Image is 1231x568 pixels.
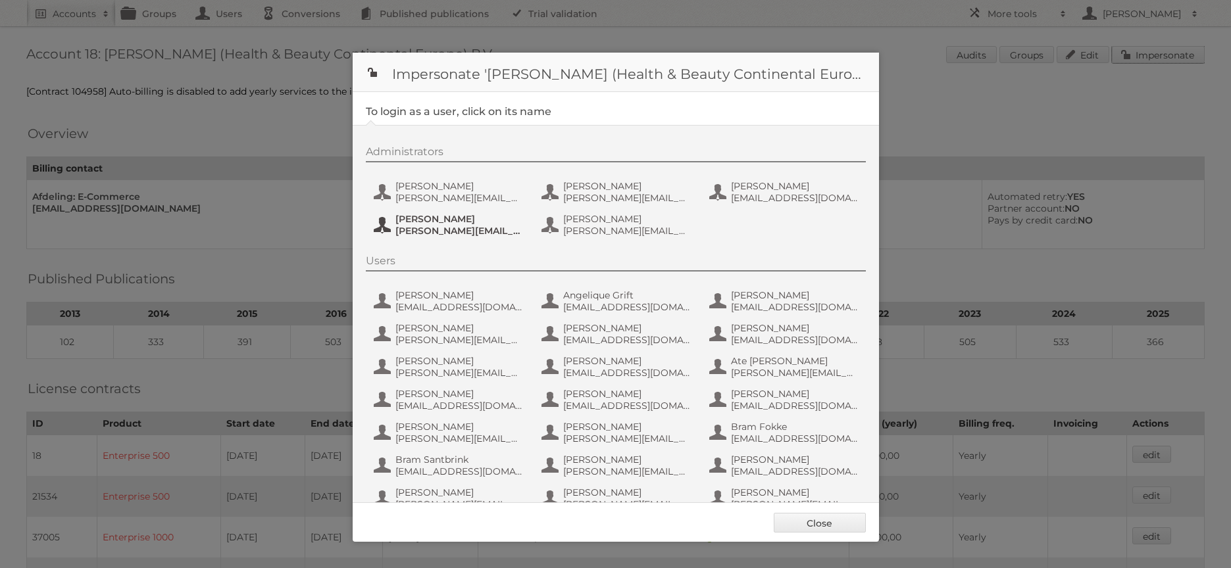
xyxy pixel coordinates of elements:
span: [PERSON_NAME][EMAIL_ADDRESS][DOMAIN_NAME] [563,465,691,477]
span: [PERSON_NAME] [395,355,523,367]
span: [PERSON_NAME] [395,486,523,498]
button: [PERSON_NAME] [EMAIL_ADDRESS][DOMAIN_NAME] [708,387,863,413]
button: [PERSON_NAME] [PERSON_NAME][EMAIL_ADDRESS][DOMAIN_NAME] [708,485,863,511]
legend: To login as a user, click on its name [366,105,551,118]
span: [PERSON_NAME] [563,180,691,192]
button: [PERSON_NAME] [PERSON_NAME][EMAIL_ADDRESS][DOMAIN_NAME] [540,212,695,238]
span: Bram Fokke [731,421,859,433]
span: [EMAIL_ADDRESS][DOMAIN_NAME] [731,301,859,313]
h1: Impersonate '[PERSON_NAME] (Health & Beauty Continental Europe) B.V.' [353,53,879,92]
button: [PERSON_NAME] [EMAIL_ADDRESS][DOMAIN_NAME] [708,452,863,479]
span: Ate [PERSON_NAME] [731,355,859,367]
span: [PERSON_NAME][EMAIL_ADDRESS][DOMAIN_NAME] [563,225,691,237]
span: [PERSON_NAME][EMAIL_ADDRESS][DOMAIN_NAME] [563,433,691,444]
span: Bram Santbrink [395,454,523,465]
span: [PERSON_NAME] [395,289,523,301]
span: [PERSON_NAME] [395,421,523,433]
span: [EMAIL_ADDRESS][DOMAIN_NAME] [731,433,859,444]
button: [PERSON_NAME] [EMAIL_ADDRESS][DOMAIN_NAME] [540,321,695,347]
span: [PERSON_NAME] [563,213,691,225]
button: Bram Fokke [EMAIL_ADDRESS][DOMAIN_NAME] [708,419,863,446]
button: [PERSON_NAME] [PERSON_NAME][EMAIL_ADDRESS][DOMAIN_NAME] [540,179,695,205]
button: Angelique Grift [EMAIL_ADDRESS][DOMAIN_NAME] [540,288,695,314]
span: [EMAIL_ADDRESS][DOMAIN_NAME] [731,465,859,477]
span: [PERSON_NAME] [563,421,691,433]
span: [PERSON_NAME] [563,454,691,465]
span: [PERSON_NAME][EMAIL_ADDRESS][DOMAIN_NAME] [731,367,859,379]
button: [PERSON_NAME] [EMAIL_ADDRESS][DOMAIN_NAME] [708,321,863,347]
span: [PERSON_NAME][EMAIL_ADDRESS][DOMAIN_NAME] [395,334,523,346]
span: [PERSON_NAME][EMAIL_ADDRESS][DOMAIN_NAME] [395,192,523,204]
span: [PERSON_NAME] [395,322,523,334]
button: [PERSON_NAME] [PERSON_NAME][EMAIL_ADDRESS][DOMAIN_NAME] [540,485,695,511]
span: [EMAIL_ADDRESS][DOMAIN_NAME] [395,301,523,313]
span: Angelique Grift [563,289,691,301]
button: [PERSON_NAME] [PERSON_NAME][EMAIL_ADDRESS][DOMAIN_NAME] [540,452,695,479]
button: [PERSON_NAME] [EMAIL_ADDRESS][DOMAIN_NAME] [372,288,527,314]
button: Ate [PERSON_NAME] [PERSON_NAME][EMAIL_ADDRESS][DOMAIN_NAME] [708,354,863,380]
span: [PERSON_NAME] [731,388,859,400]
span: [PERSON_NAME][EMAIL_ADDRESS][DOMAIN_NAME] [563,192,691,204]
span: [EMAIL_ADDRESS][DOMAIN_NAME] [395,400,523,412]
span: [PERSON_NAME] [731,486,859,498]
a: Close [774,513,866,532]
span: [EMAIL_ADDRESS][DOMAIN_NAME] [395,465,523,477]
span: [PERSON_NAME][EMAIL_ADDRESS][DOMAIN_NAME] [395,367,523,379]
button: [PERSON_NAME] [PERSON_NAME][EMAIL_ADDRESS][DOMAIN_NAME] [372,419,527,446]
span: [EMAIL_ADDRESS][DOMAIN_NAME] [731,192,859,204]
button: [PERSON_NAME] [EMAIL_ADDRESS][DOMAIN_NAME] [708,179,863,205]
span: [PERSON_NAME] [395,213,523,225]
button: [PERSON_NAME] [PERSON_NAME][EMAIL_ADDRESS][DOMAIN_NAME] [372,354,527,380]
span: [EMAIL_ADDRESS][DOMAIN_NAME] [563,301,691,313]
span: [EMAIL_ADDRESS][DOMAIN_NAME] [563,400,691,412]
span: [EMAIL_ADDRESS][DOMAIN_NAME] [563,367,691,379]
div: Administrators [366,145,866,162]
button: [PERSON_NAME] [PERSON_NAME][EMAIL_ADDRESS][DOMAIN_NAME] [372,321,527,347]
span: [PERSON_NAME] [563,388,691,400]
span: [EMAIL_ADDRESS][DOMAIN_NAME] [731,334,859,346]
span: [PERSON_NAME] [731,289,859,301]
button: [PERSON_NAME] [EMAIL_ADDRESS][DOMAIN_NAME] [540,387,695,413]
button: [PERSON_NAME] [EMAIL_ADDRESS][DOMAIN_NAME] [372,387,527,413]
span: [PERSON_NAME][EMAIL_ADDRESS][DOMAIN_NAME] [395,225,523,237]
span: [PERSON_NAME][EMAIL_ADDRESS][DOMAIN_NAME] [395,498,523,510]
span: [PERSON_NAME][EMAIL_ADDRESS][DOMAIN_NAME] [731,498,859,510]
span: [PERSON_NAME] [731,180,859,192]
button: Bram Santbrink [EMAIL_ADDRESS][DOMAIN_NAME] [372,452,527,479]
span: [PERSON_NAME] [563,322,691,334]
span: [EMAIL_ADDRESS][DOMAIN_NAME] [731,400,859,412]
span: [PERSON_NAME] [563,355,691,367]
span: [PERSON_NAME] [395,180,523,192]
button: [PERSON_NAME] [EMAIL_ADDRESS][DOMAIN_NAME] [540,354,695,380]
button: [PERSON_NAME] [PERSON_NAME][EMAIL_ADDRESS][DOMAIN_NAME] [372,485,527,511]
span: [PERSON_NAME] [731,454,859,465]
span: [PERSON_NAME] [563,486,691,498]
div: Users [366,254,866,272]
span: [PERSON_NAME] [395,388,523,400]
span: [EMAIL_ADDRESS][DOMAIN_NAME] [563,334,691,346]
button: [PERSON_NAME] [PERSON_NAME][EMAIL_ADDRESS][DOMAIN_NAME] [372,179,527,205]
span: [PERSON_NAME] [731,322,859,334]
button: [PERSON_NAME] [PERSON_NAME][EMAIL_ADDRESS][DOMAIN_NAME] [372,212,527,238]
span: [PERSON_NAME][EMAIL_ADDRESS][DOMAIN_NAME] [395,433,523,444]
button: [PERSON_NAME] [PERSON_NAME][EMAIL_ADDRESS][DOMAIN_NAME] [540,419,695,446]
span: [PERSON_NAME][EMAIL_ADDRESS][DOMAIN_NAME] [563,498,691,510]
button: [PERSON_NAME] [EMAIL_ADDRESS][DOMAIN_NAME] [708,288,863,314]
